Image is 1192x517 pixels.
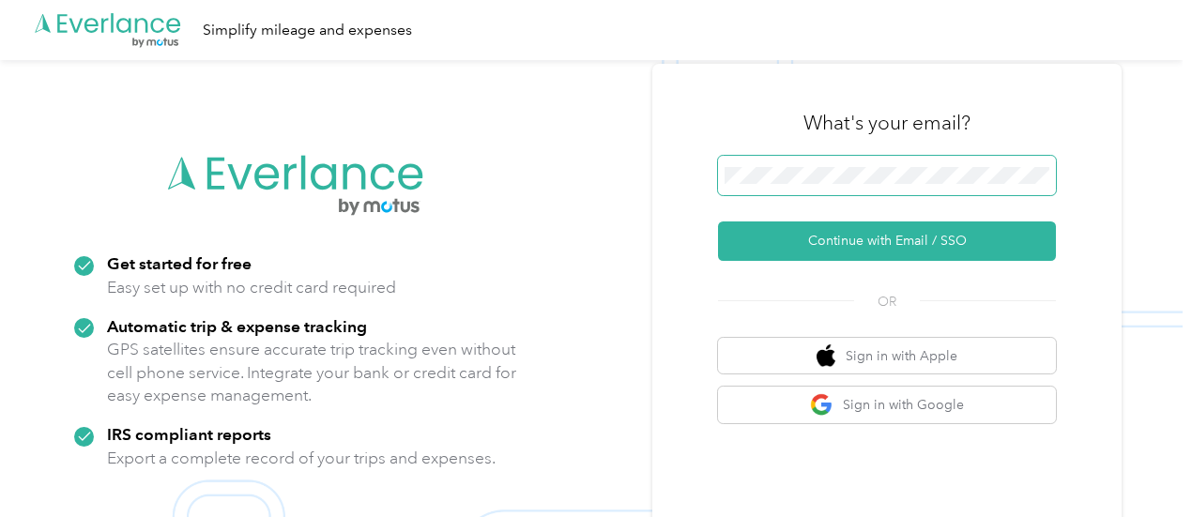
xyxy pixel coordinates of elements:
strong: Get started for free [107,253,252,273]
button: apple logoSign in with Apple [718,338,1056,374]
p: Easy set up with no credit card required [107,276,396,299]
button: Continue with Email / SSO [718,221,1056,261]
p: GPS satellites ensure accurate trip tracking even without cell phone service. Integrate your bank... [107,338,517,407]
strong: Automatic trip & expense tracking [107,316,367,336]
span: OR [854,292,920,312]
p: Export a complete record of your trips and expenses. [107,447,496,470]
img: google logo [810,393,833,417]
h3: What's your email? [803,110,970,136]
img: apple logo [817,344,835,368]
button: google logoSign in with Google [718,387,1056,423]
div: Simplify mileage and expenses [203,19,412,42]
strong: IRS compliant reports [107,424,271,444]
